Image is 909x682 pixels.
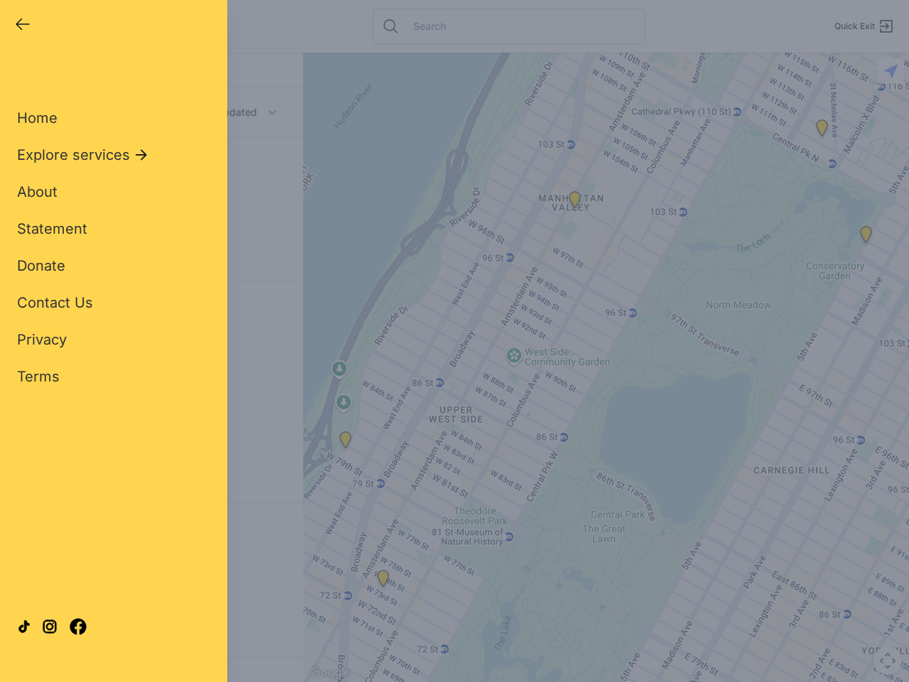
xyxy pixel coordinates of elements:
[17,219,87,239] a: Statement
[17,368,60,385] span: Terms
[17,256,65,276] a: Donate
[17,367,60,386] a: Terms
[17,183,58,200] span: About
[17,182,58,202] a: About
[17,220,87,237] span: Statement
[17,108,58,128] a: Home
[17,293,93,313] a: Contact Us
[17,145,150,165] button: Explore services
[17,145,130,165] span: Explore services
[17,257,65,274] span: Donate
[17,330,67,350] a: Privacy
[17,294,93,311] span: Contact Us
[17,331,67,348] span: Privacy
[17,109,58,126] span: Home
